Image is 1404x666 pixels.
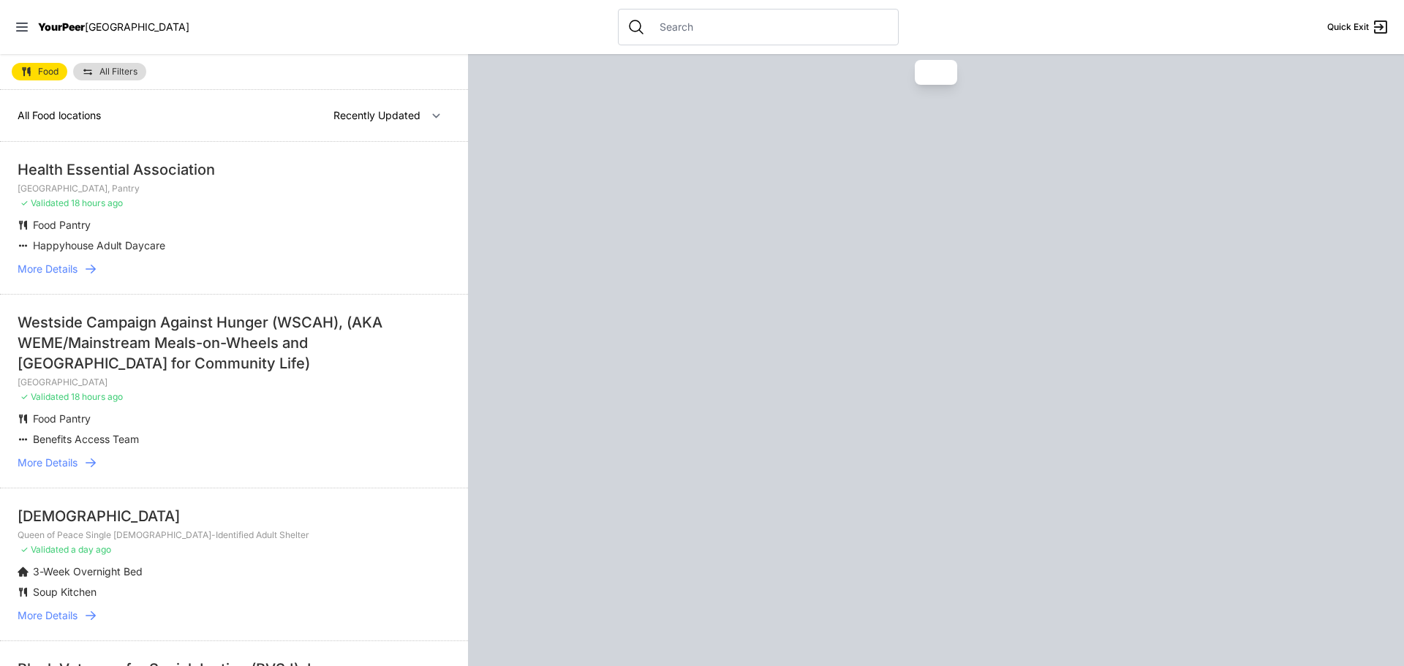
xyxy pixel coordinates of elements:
[18,262,78,276] span: More Details
[38,67,58,76] span: Food
[18,529,450,541] p: Queen of Peace Single [DEMOGRAPHIC_DATA]-Identified Adult Shelter
[651,20,889,34] input: Search
[18,159,450,180] div: Health Essential Association
[20,391,69,402] span: ✓ Validated
[85,20,189,33] span: [GEOGRAPHIC_DATA]
[38,20,85,33] span: YourPeer
[20,544,69,555] span: ✓ Validated
[33,412,91,425] span: Food Pantry
[18,109,101,121] span: All Food locations
[33,239,165,251] span: Happyhouse Adult Daycare
[1327,21,1369,33] span: Quick Exit
[33,586,97,598] span: Soup Kitchen
[71,544,111,555] span: a day ago
[1327,18,1389,36] a: Quick Exit
[38,23,189,31] a: YourPeer[GEOGRAPHIC_DATA]
[71,391,123,402] span: 18 hours ago
[18,312,450,374] div: Westside Campaign Against Hunger (WSCAH), (AKA WEME/Mainstream Meals-on-Wheels and [GEOGRAPHIC_DA...
[12,63,67,80] a: Food
[20,197,69,208] span: ✓ Validated
[18,455,450,470] a: More Details
[71,197,123,208] span: 18 hours ago
[33,219,91,231] span: Food Pantry
[33,433,139,445] span: Benefits Access Team
[99,67,137,76] span: All Filters
[18,262,450,276] a: More Details
[18,608,78,623] span: More Details
[18,608,450,623] a: More Details
[18,376,450,388] p: [GEOGRAPHIC_DATA]
[73,63,146,80] a: All Filters
[18,455,78,470] span: More Details
[18,506,450,526] div: [DEMOGRAPHIC_DATA]
[33,565,143,578] span: 3-Week Overnight Bed
[18,183,450,194] p: [GEOGRAPHIC_DATA], Pantry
